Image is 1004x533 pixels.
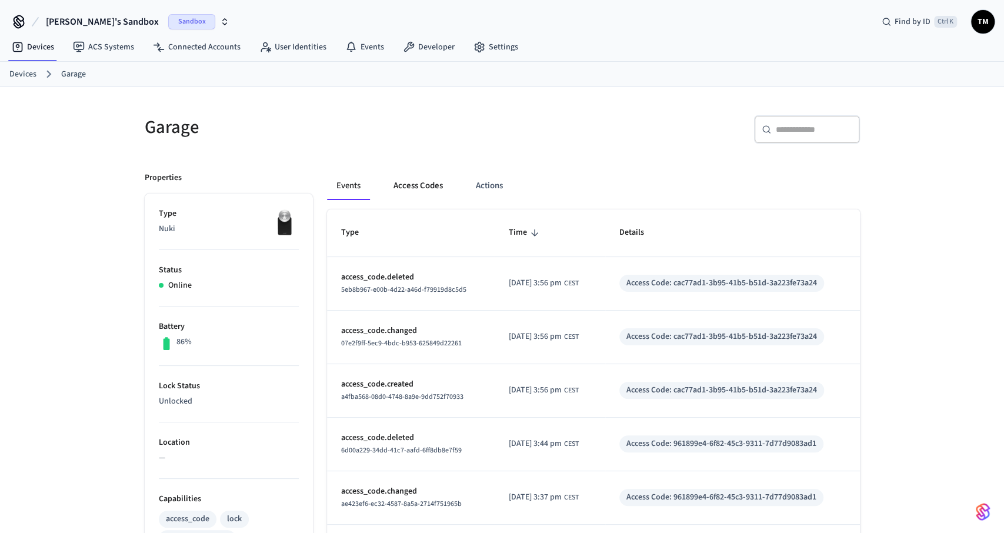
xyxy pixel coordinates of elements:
span: Find by ID [895,16,930,28]
div: lock [227,513,242,525]
div: Access Code: 961899e4-6f82-45c3-9311-7d77d9083ad1 [626,438,816,450]
div: Europe/Zagreb [509,277,579,289]
span: Details [619,224,659,242]
p: access_code.changed [341,325,481,337]
button: Actions [466,172,512,200]
p: access_code.created [341,378,481,391]
p: Type [159,208,299,220]
p: Location [159,437,299,449]
h5: Garage [145,115,495,139]
div: Access Code: cac77ad1-3b95-41b5-b51d-3a223fe73a24 [626,384,817,397]
span: [DATE] 3:56 pm [509,331,562,343]
p: 86% [176,336,192,348]
p: Lock Status [159,380,299,392]
div: access_code [166,513,209,525]
div: Find by IDCtrl K [872,11,966,32]
button: TM [971,10,995,34]
span: Ctrl K [934,16,957,28]
a: Events [336,36,393,58]
div: ant example [327,172,860,200]
p: Status [159,264,299,277]
button: Access Codes [384,172,452,200]
div: Access Code: cac77ad1-3b95-41b5-b51d-3a223fe73a24 [626,277,817,289]
div: Europe/Zagreb [509,331,579,343]
p: Unlocked [159,395,299,408]
span: 6d00a229-34dd-41c7-aafd-6ff8db8e7f59 [341,445,462,455]
div: Europe/Zagreb [509,438,579,450]
p: Battery [159,321,299,333]
span: a4fba568-08d0-4748-8a9e-9dd752f70933 [341,392,463,402]
span: [DATE] 3:44 pm [509,438,562,450]
span: Time [509,224,542,242]
div: Access Code: 961899e4-6f82-45c3-9311-7d77d9083ad1 [626,491,816,504]
img: SeamLogoGradient.69752ec5.svg [976,502,990,521]
a: ACS Systems [64,36,144,58]
span: [DATE] 3:56 pm [509,277,562,289]
p: Properties [145,172,182,184]
a: Settings [464,36,528,58]
a: Connected Accounts [144,36,250,58]
div: Europe/Zagreb [509,491,579,504]
p: Capabilities [159,493,299,505]
span: CEST [564,332,579,342]
span: [DATE] 3:37 pm [509,491,562,504]
span: CEST [564,439,579,449]
p: access_code.changed [341,485,481,498]
p: — [159,452,299,464]
span: CEST [564,278,579,289]
span: Sandbox [168,14,215,29]
span: CEST [564,492,579,503]
p: access_code.deleted [341,432,481,444]
a: Devices [2,36,64,58]
span: Type [341,224,374,242]
img: Nuki Smart Lock 3.0 Pro Black, Front [269,208,299,237]
a: Devices [9,68,36,81]
div: Access Code: cac77ad1-3b95-41b5-b51d-3a223fe73a24 [626,331,817,343]
p: Nuki [159,223,299,235]
span: 5eb8b967-e00b-4d22-a46d-f79919d8c5d5 [341,285,466,295]
span: CEST [564,385,579,396]
span: [DATE] 3:56 pm [509,384,562,397]
span: ae423ef6-ec32-4587-8a5a-2714f751965b [341,499,462,509]
a: Developer [393,36,464,58]
a: User Identities [250,36,336,58]
a: Garage [61,68,86,81]
p: access_code.deleted [341,271,481,284]
span: 07e2f9ff-5ec9-4bdc-b953-625849d22261 [341,338,462,348]
span: [PERSON_NAME]'s Sandbox [46,15,159,29]
button: Events [327,172,370,200]
div: Europe/Zagreb [509,384,579,397]
p: Online [168,279,192,292]
span: TM [972,11,993,32]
